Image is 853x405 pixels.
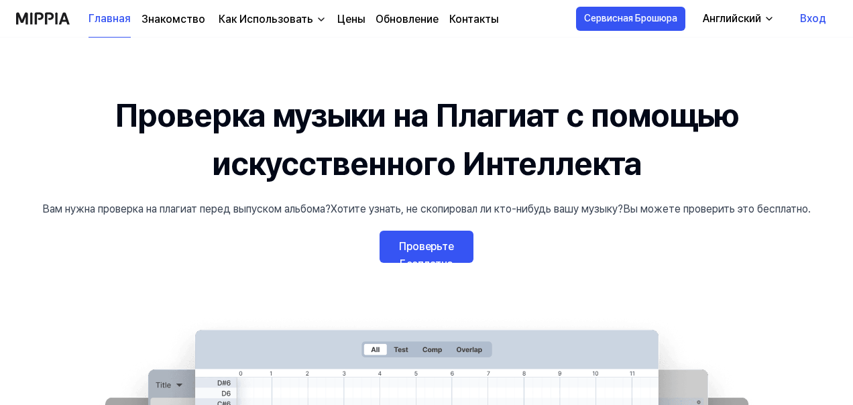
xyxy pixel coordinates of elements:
[89,11,131,27] ya-tr-span: Главная
[89,1,131,38] a: Главная
[800,11,826,27] ya-tr-span: Вход
[316,14,327,25] img: вниз
[337,13,365,25] ya-tr-span: Цены
[216,11,327,27] button: Как Использовать
[380,231,473,263] a: Проверьте Бесплатно
[692,5,783,32] button: Английский
[376,13,439,25] ya-tr-span: Обновление
[42,202,331,215] ya-tr-span: Вам нужна проверка на плагиат перед выпуском альбома?
[376,11,439,27] a: Обновление
[219,13,313,25] ya-tr-span: Как Использовать
[115,96,739,183] ya-tr-span: Проверка музыки на Плагиат с помощью искусственного Интеллекта
[141,11,205,27] a: Знакомство
[449,13,498,25] ya-tr-span: Контакты
[576,7,685,31] button: Сервисная Брошюра
[584,11,677,25] ya-tr-span: Сервисная Брошюра
[449,11,498,27] a: Контакты
[331,202,623,215] ya-tr-span: Хотите узнать, не скопировал ли кто-нибудь вашу музыку?
[703,12,761,25] ya-tr-span: Английский
[337,11,365,27] a: Цены
[623,202,811,215] ya-tr-span: Вы можете проверить это бесплатно.
[399,240,454,270] ya-tr-span: Проверьте Бесплатно
[141,13,205,25] ya-tr-span: Знакомство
